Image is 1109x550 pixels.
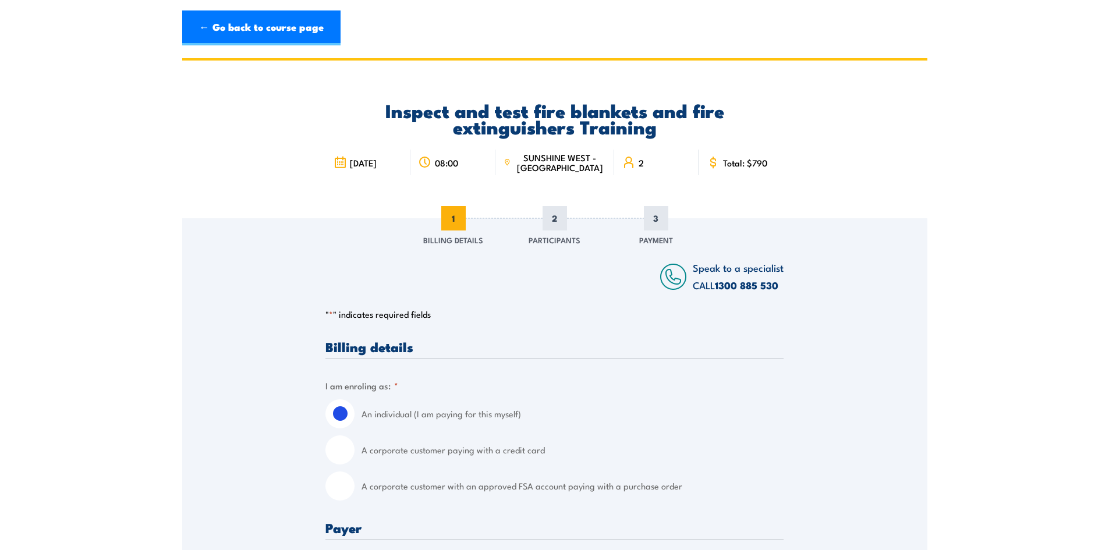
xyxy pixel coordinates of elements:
a: ← Go back to course page [182,10,341,45]
span: Total: $790 [723,158,767,168]
label: An individual (I am paying for this myself) [362,399,784,428]
span: 1 [441,206,466,230]
h3: Billing details [325,340,784,353]
span: SUNSHINE WEST - [GEOGRAPHIC_DATA] [514,152,605,172]
span: Payment [639,234,673,246]
span: 2 [639,158,644,168]
span: 3 [644,206,668,230]
legend: I am enroling as: [325,379,398,392]
a: 1300 885 530 [715,278,778,293]
label: A corporate customer paying with a credit card [362,435,784,464]
span: Speak to a specialist CALL [693,260,784,292]
span: 2 [543,206,567,230]
h2: Inspect and test fire blankets and fire extinguishers Training [325,102,784,134]
span: [DATE] [350,158,377,168]
span: Participants [529,234,580,246]
span: 08:00 [435,158,458,168]
span: Billing Details [423,234,483,246]
label: A corporate customer with an approved FSA account paying with a purchase order [362,471,784,501]
h3: Payer [325,521,784,534]
p: " " indicates required fields [325,308,784,320]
